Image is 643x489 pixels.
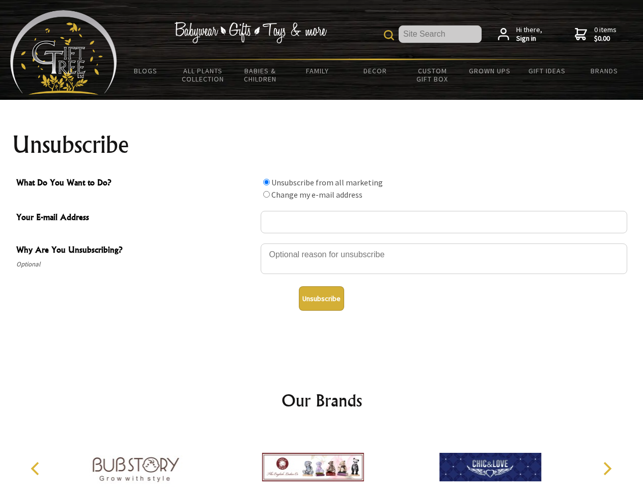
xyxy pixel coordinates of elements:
input: What Do You Want to Do? [263,179,270,185]
span: What Do You Want to Do? [16,176,256,191]
textarea: Why Are You Unsubscribing? [261,243,627,274]
strong: $0.00 [594,34,617,43]
a: Custom Gift Box [404,60,461,90]
a: Grown Ups [461,60,518,81]
label: Change my e-mail address [271,189,362,200]
span: Why Are You Unsubscribing? [16,243,256,258]
a: BLOGS [117,60,175,81]
label: Unsubscribe from all marketing [271,177,383,187]
input: Your E-mail Address [261,211,627,233]
img: Babywear - Gifts - Toys & more [174,22,327,43]
button: Next [596,457,618,480]
a: Gift Ideas [518,60,576,81]
span: Your E-mail Address [16,211,256,226]
span: 0 items [594,25,617,43]
a: Family [289,60,347,81]
span: Hi there, [516,25,542,43]
button: Previous [25,457,48,480]
input: Site Search [399,25,482,43]
a: 0 items$0.00 [575,25,617,43]
a: Brands [576,60,633,81]
a: Hi there,Sign in [498,25,542,43]
a: Decor [346,60,404,81]
h1: Unsubscribe [12,132,631,157]
strong: Sign in [516,34,542,43]
a: Babies & Children [232,60,289,90]
button: Unsubscribe [299,286,344,311]
input: What Do You Want to Do? [263,191,270,198]
h2: Our Brands [20,388,623,413]
img: Babyware - Gifts - Toys and more... [10,10,117,95]
a: All Plants Collection [175,60,232,90]
img: product search [384,30,394,40]
span: Optional [16,258,256,270]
